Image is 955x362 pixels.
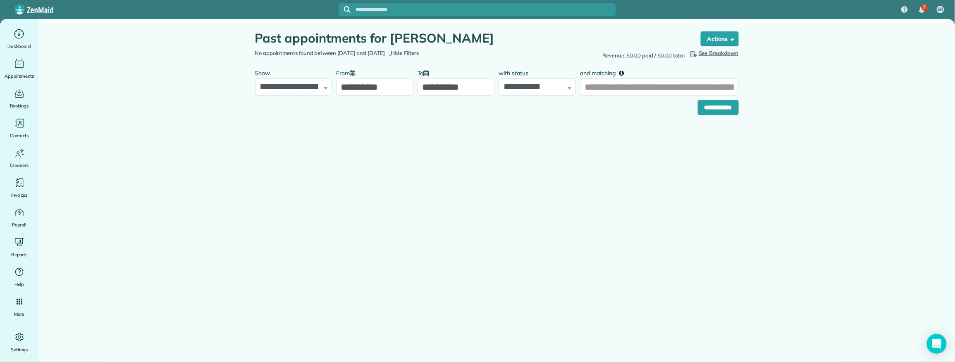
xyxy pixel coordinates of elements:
[3,236,35,259] a: Reports
[14,280,24,288] span: Help
[938,6,943,13] span: SR
[913,1,931,19] div: 7 unread notifications
[14,310,24,318] span: More
[389,50,420,56] a: Hide Filters
[3,265,35,288] a: Help
[5,72,34,80] span: Appointments
[3,176,35,199] a: Invoices
[11,250,28,259] span: Reports
[927,334,947,354] div: Open Intercom Messenger
[344,6,351,13] svg: Focus search
[339,6,351,13] button: Focus search
[689,49,739,57] button: See Breakdown
[3,27,35,50] a: Dashboard
[249,49,497,57] div: No appointments found between [DATE] and [DATE]
[418,65,433,80] label: To
[3,87,35,110] a: Bookings
[701,31,739,46] button: Actions
[580,65,630,80] label: and matching
[391,49,420,57] span: Hide Filters
[12,221,27,229] span: Payroll
[3,117,35,140] a: Contacts
[602,52,685,60] span: Revenue: $0.00 paid / $0.00 total
[10,161,29,169] span: Cleaners
[11,191,28,199] span: Invoices
[923,4,926,11] span: 7
[10,102,29,110] span: Bookings
[11,345,28,354] span: Settings
[3,331,35,354] a: Settings
[3,206,35,229] a: Payroll
[3,57,35,80] a: Appointments
[255,31,685,45] h1: Past appointments for [PERSON_NAME]
[7,42,31,50] span: Dashboard
[3,146,35,169] a: Cleaners
[336,65,359,80] label: From
[10,131,29,140] span: Contacts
